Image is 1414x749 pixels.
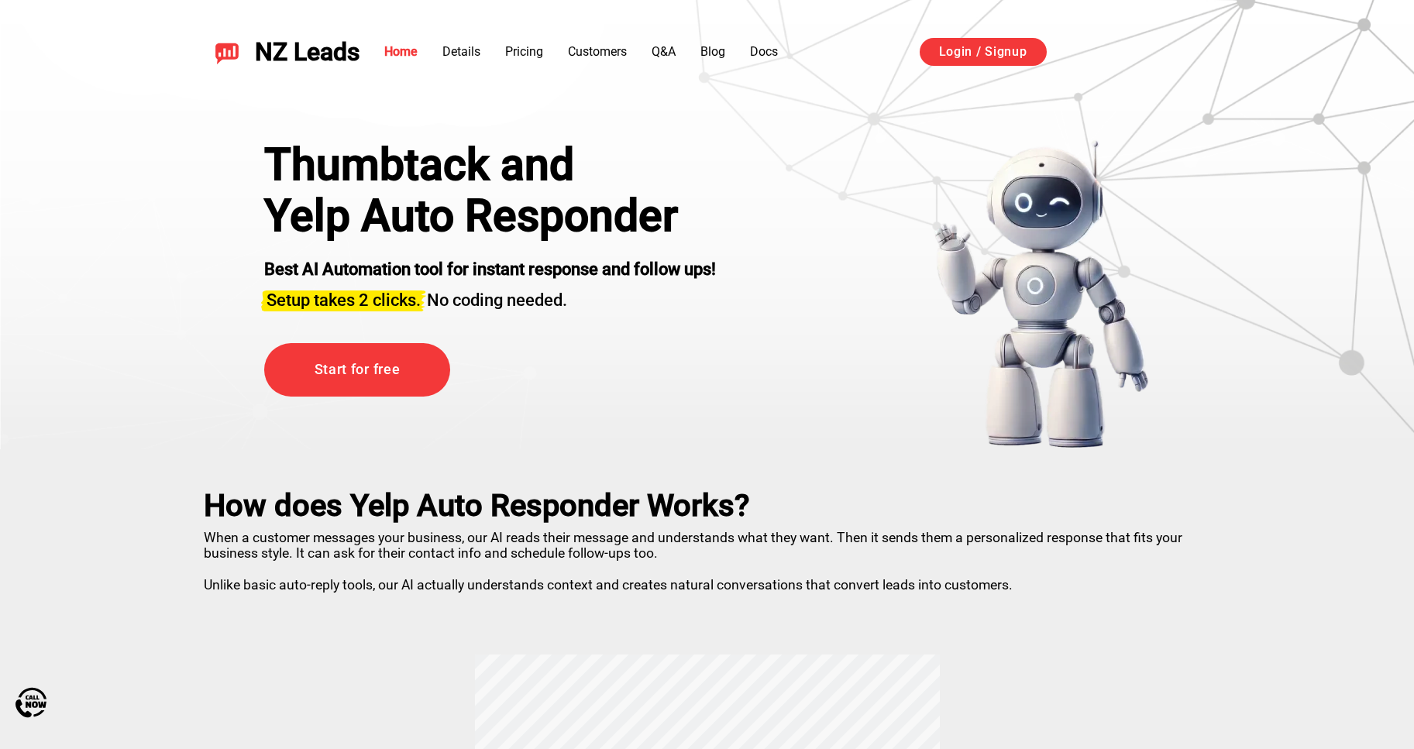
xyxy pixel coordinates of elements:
[267,290,421,310] span: Setup takes 2 clicks.
[204,488,1211,524] h2: How does Yelp Auto Responder Works?
[264,281,716,312] h3: No coding needed.
[920,38,1047,66] a: Login / Signup
[15,687,46,718] img: Call Now
[204,524,1211,593] p: When a customer messages your business, our AI reads their message and understands what they want...
[750,44,778,59] a: Docs
[264,139,716,191] div: Thumbtack and
[1070,36,1213,70] div: Sign in with Google. Opens in new tab
[442,44,480,59] a: Details
[1096,15,1399,294] iframe: Sign in with Google Dialog
[264,191,716,242] h1: Yelp Auto Responder
[1062,36,1220,70] iframe: Sign in with Google Button
[652,44,676,59] a: Q&A
[255,38,360,67] span: NZ Leads
[264,343,450,397] a: Start for free
[568,44,627,59] a: Customers
[384,44,418,59] a: Home
[264,259,716,279] strong: Best AI Automation tool for instant response and follow ups!
[934,139,1150,449] img: yelp bot
[700,44,725,59] a: Blog
[505,44,543,59] a: Pricing
[215,40,239,64] img: NZ Leads logo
